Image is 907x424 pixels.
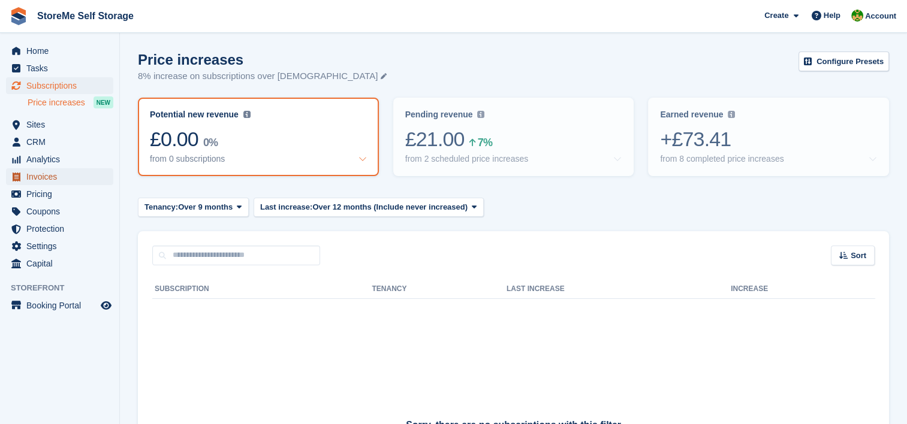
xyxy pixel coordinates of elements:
[138,198,249,217] button: Tenancy: Over 9 months
[405,154,528,164] div: from 2 scheduled price increases
[798,52,889,71] a: Configure Presets
[26,220,98,237] span: Protection
[6,134,113,150] a: menu
[254,198,484,217] button: Last increase: Over 12 months (Include never increased)
[99,298,113,313] a: Preview store
[150,127,367,152] div: £0.00
[824,10,840,22] span: Help
[26,255,98,272] span: Capital
[26,238,98,255] span: Settings
[405,110,473,120] div: Pending revenue
[26,77,98,94] span: Subscriptions
[405,127,622,152] div: £21.00
[150,110,239,120] div: Potential new revenue
[372,280,506,299] th: Tenancy
[26,134,98,150] span: CRM
[728,111,735,118] img: icon-info-grey-7440780725fd019a000dd9b08b2336e03edf1995a4989e88bcd33f0948082b44.svg
[6,151,113,168] a: menu
[660,154,784,164] div: from 8 completed price increases
[731,280,875,299] th: Increase
[660,127,877,152] div: +£73.41
[478,138,492,147] div: 7%
[6,116,113,133] a: menu
[6,220,113,237] a: menu
[507,280,731,299] th: Last increase
[178,201,233,213] span: Over 9 months
[6,255,113,272] a: menu
[865,10,896,22] span: Account
[28,96,113,109] a: Price increases NEW
[648,98,889,176] a: Earned revenue +£73.41 from 8 completed price increases
[851,10,863,22] img: StorMe
[26,116,98,133] span: Sites
[26,297,98,314] span: Booking Portal
[26,43,98,59] span: Home
[312,201,468,213] span: Over 12 months (Include never increased)
[152,280,372,299] th: Subscription
[851,250,866,262] span: Sort
[6,60,113,77] a: menu
[138,69,386,83] p: 8% increase on subscriptions over [DEMOGRAPHIC_DATA]
[26,203,98,220] span: Coupons
[764,10,788,22] span: Create
[94,96,113,108] div: NEW
[243,111,251,118] img: icon-info-grey-7440780725fd019a000dd9b08b2336e03edf1995a4989e88bcd33f0948082b44.svg
[10,7,28,25] img: stora-icon-8386f47178a22dfd0bd8f6a31ec36ba5ce8667c1dd55bd0f319d3a0aa187defe.svg
[144,201,178,213] span: Tenancy:
[150,154,225,164] div: from 0 subscriptions
[26,151,98,168] span: Analytics
[393,98,634,176] a: Pending revenue £21.00 7% from 2 scheduled price increases
[26,186,98,202] span: Pricing
[6,43,113,59] a: menu
[6,203,113,220] a: menu
[6,77,113,94] a: menu
[138,52,386,68] h1: Price increases
[32,6,138,26] a: StoreMe Self Storage
[26,60,98,77] span: Tasks
[28,97,85,108] span: Price increases
[11,282,119,294] span: Storefront
[26,168,98,185] span: Invoices
[6,238,113,255] a: menu
[6,168,113,185] a: menu
[6,297,113,314] a: menu
[203,138,218,147] div: 0%
[138,98,379,176] a: Potential new revenue £0.00 0% from 0 subscriptions
[660,110,723,120] div: Earned revenue
[6,186,113,202] a: menu
[260,201,312,213] span: Last increase:
[477,111,484,118] img: icon-info-grey-7440780725fd019a000dd9b08b2336e03edf1995a4989e88bcd33f0948082b44.svg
